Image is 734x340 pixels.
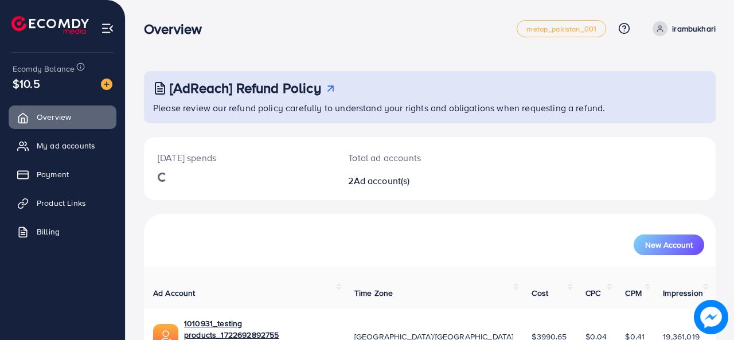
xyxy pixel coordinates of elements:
p: Please review our refund policy carefully to understand your rights and obligations when requesti... [153,101,709,115]
a: irambukhari [648,21,716,36]
img: menu [101,22,114,35]
img: image [694,300,728,334]
span: CPC [585,287,600,299]
span: Product Links [37,197,86,209]
span: Ad Account [153,287,196,299]
p: Total ad accounts [348,151,463,165]
p: [DATE] spends [158,151,321,165]
span: Time Zone [354,287,393,299]
span: Impression [663,287,703,299]
a: metap_pakistan_001 [517,20,606,37]
span: My ad accounts [37,140,95,151]
span: New Account [645,241,693,249]
span: Payment [37,169,69,180]
a: Product Links [9,192,116,214]
span: Ecomdy Balance [13,63,75,75]
a: Payment [9,163,116,186]
span: metap_pakistan_001 [526,25,596,33]
span: Billing [37,226,60,237]
img: logo [11,16,89,34]
button: New Account [634,235,704,255]
span: Cost [532,287,548,299]
h3: Overview [144,21,211,37]
img: image [101,79,112,90]
p: irambukhari [672,22,716,36]
h3: [AdReach] Refund Policy [170,80,321,96]
span: CPM [625,287,641,299]
span: Ad account(s) [354,174,410,187]
a: Overview [9,105,116,128]
a: Billing [9,220,116,243]
a: My ad accounts [9,134,116,157]
h2: 2 [348,175,463,186]
span: Overview [37,111,71,123]
span: $10.5 [13,75,40,92]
